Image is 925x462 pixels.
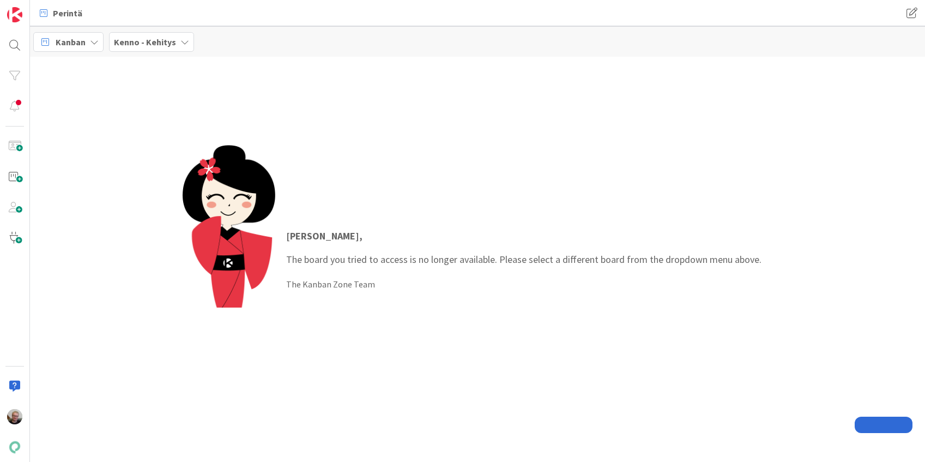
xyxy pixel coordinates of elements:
strong: [PERSON_NAME] , [286,230,362,242]
b: Kenno - Kehitys [114,37,176,47]
span: Kanban [56,35,86,49]
img: avatar [7,440,22,455]
a: Perintä [33,3,89,23]
span: Perintä [53,7,82,20]
img: JH [7,409,22,424]
p: The board you tried to access is no longer available. Please select a different board from the dr... [286,229,761,267]
img: Visit kanbanzone.com [7,7,22,22]
div: The Kanban Zone Team [286,278,761,291]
